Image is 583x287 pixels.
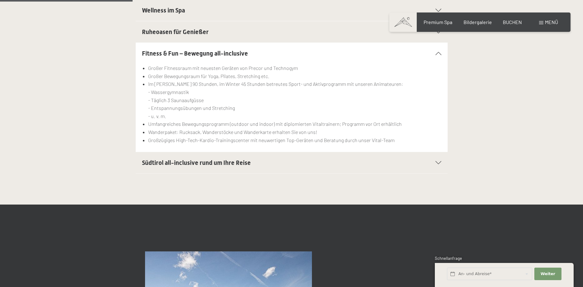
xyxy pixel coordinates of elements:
[142,7,185,14] span: Wellness im Spa
[148,80,441,120] li: Im [PERSON_NAME] 90 Stunden, im Winter 45 Stunden betreutes Sport- und Aktivprogramm mit unseren ...
[148,136,441,144] li: Großzügiges High-Tech-Kardio-Trainingscenter mit neuwertigen Top-Geräten und Beratung durch unser...
[545,19,558,25] span: Menü
[435,256,462,261] span: Schnellanfrage
[541,271,555,277] span: Weiter
[148,64,441,72] li: Großer Fitnessraum mit neuesten Geräten von Precor und Technogym
[148,128,441,136] li: Wanderpaket: Rucksack, Wanderstöcke und Wanderkarte erhalten Sie von uns!
[424,19,452,25] a: Premium Spa
[142,50,248,57] span: Fitness & Fun – Bewegung all-inclusive
[148,72,441,80] li: Großer Bewegungsraum für Yoga, Pilates, Stretching etc.
[148,120,441,128] li: Umfangreiches Bewegungsprogramm (outdoor und indoor) mit diplomierten Vitaltrainern; Programm vor...
[503,19,522,25] a: BUCHEN
[142,159,251,166] span: Südtirol all-inclusive rund um Ihre Reise
[534,268,561,280] button: Weiter
[142,28,209,36] span: Ruheoasen für Genießer
[464,19,492,25] a: Bildergalerie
